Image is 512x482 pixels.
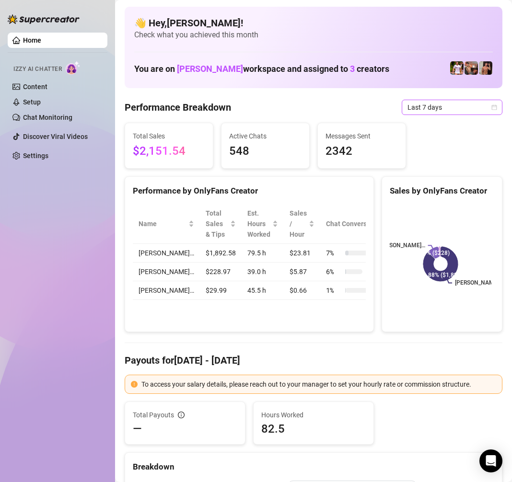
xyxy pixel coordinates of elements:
a: Settings [23,152,48,160]
span: info-circle [178,412,185,418]
td: $5.87 [284,263,320,281]
span: — [133,421,142,436]
span: Hours Worked [261,410,366,420]
span: $2,151.54 [133,142,205,161]
span: Total Sales [133,131,205,141]
span: Total Sales & Tips [206,208,228,240]
td: $0.66 [284,281,320,300]
img: logo-BBDzfeDw.svg [8,14,80,24]
div: To access your salary details, please reach out to your manager to set your hourly rate or commis... [141,379,496,390]
td: $1,892.58 [200,244,242,263]
span: Active Chats [229,131,302,141]
text: [PERSON_NAME]… [377,242,425,249]
div: Breakdown [133,460,494,473]
span: 3 [350,64,355,74]
h4: Performance Breakdown [125,101,231,114]
td: $228.97 [200,263,242,281]
th: Sales / Hour [284,204,320,244]
td: 45.5 h [242,281,284,300]
span: Sales / Hour [290,208,307,240]
span: Total Payouts [133,410,174,420]
a: Home [23,36,41,44]
td: [PERSON_NAME]… [133,263,200,281]
img: Zach [479,61,492,75]
td: 39.0 h [242,263,284,281]
a: Discover Viral Videos [23,133,88,140]
text: [PERSON_NAME]… [455,280,503,287]
h4: 👋 Hey, [PERSON_NAME] ! [134,16,493,30]
img: Osvaldo [465,61,478,75]
td: $23.81 [284,244,320,263]
span: exclamation-circle [131,381,138,388]
img: Hector [450,61,464,75]
span: Chat Conversion [326,218,388,229]
h4: Payouts for [DATE] - [DATE] [125,354,502,367]
span: Name [139,218,186,229]
span: Last 7 days [407,100,497,115]
th: Chat Conversion [320,204,401,244]
span: [PERSON_NAME] [177,64,243,74]
img: AI Chatter [66,61,81,75]
a: Setup [23,98,41,106]
td: [PERSON_NAME]… [133,244,200,263]
span: Izzy AI Chatter [13,65,62,74]
div: Est. Hours Worked [247,208,270,240]
div: Sales by OnlyFans Creator [390,184,494,197]
span: calendar [491,104,497,110]
span: 548 [229,142,302,161]
td: $29.99 [200,281,242,300]
th: Name [133,204,200,244]
div: Performance by OnlyFans Creator [133,184,366,197]
a: Content [23,83,47,91]
span: 1 % [326,285,341,296]
td: [PERSON_NAME]… [133,281,200,300]
span: 6 % [326,266,341,277]
div: Open Intercom Messenger [479,449,502,472]
th: Total Sales & Tips [200,204,242,244]
td: 79.5 h [242,244,284,263]
h1: You are on workspace and assigned to creators [134,64,389,74]
span: Messages Sent [326,131,398,141]
span: 82.5 [261,421,366,436]
span: 2342 [326,142,398,161]
span: 7 % [326,248,341,258]
a: Chat Monitoring [23,114,72,121]
span: Check what you achieved this month [134,30,493,40]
